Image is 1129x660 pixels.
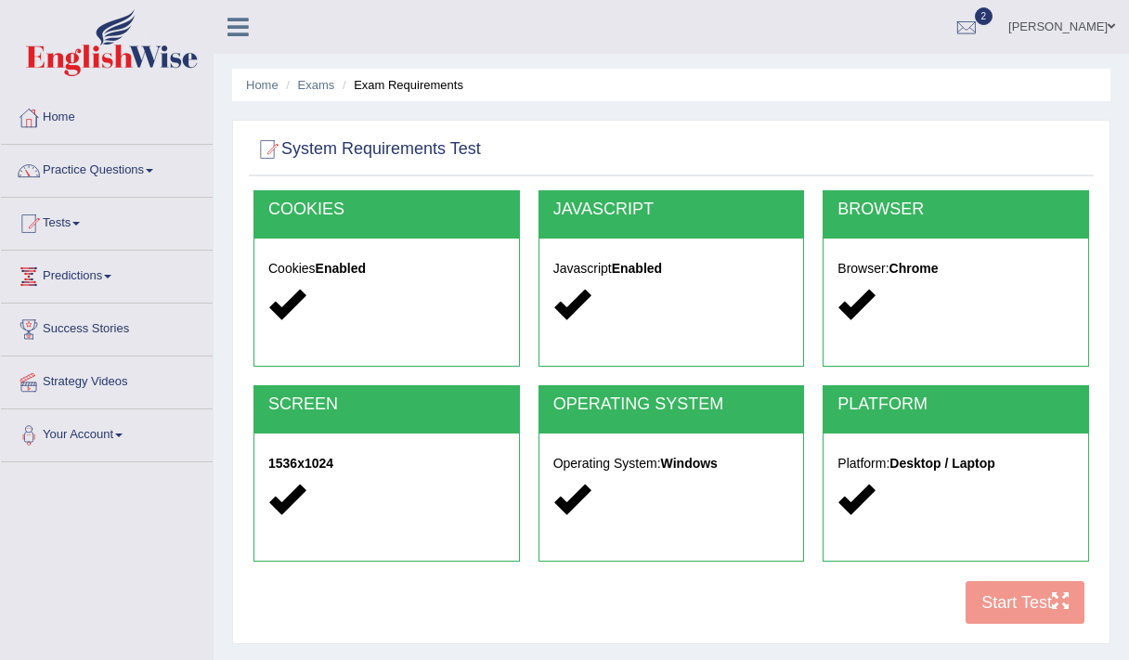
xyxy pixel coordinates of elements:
a: Exams [298,78,335,92]
strong: Chrome [889,261,939,276]
h5: Platform: [837,457,1074,471]
a: Practice Questions [1,145,213,191]
h5: Operating System: [553,457,790,471]
h2: OPERATING SYSTEM [553,395,790,414]
li: Exam Requirements [338,76,463,94]
a: Predictions [1,251,213,297]
a: Your Account [1,409,213,456]
h2: COOKIES [268,201,505,219]
h2: SCREEN [268,395,505,414]
strong: Desktop / Laptop [889,456,995,471]
h5: Browser: [837,262,1074,276]
a: Home [246,78,279,92]
strong: 1536x1024 [268,456,333,471]
h5: Javascript [553,262,790,276]
a: Success Stories [1,304,213,350]
h2: BROWSER [837,201,1074,219]
a: Home [1,92,213,138]
h2: PLATFORM [837,395,1074,414]
strong: Enabled [612,261,662,276]
strong: Enabled [316,261,366,276]
span: 2 [975,7,993,25]
strong: Windows [661,456,718,471]
h2: JAVASCRIPT [553,201,790,219]
a: Strategy Videos [1,356,213,403]
a: Tests [1,198,213,244]
h5: Cookies [268,262,505,276]
h2: System Requirements Test [253,136,481,163]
